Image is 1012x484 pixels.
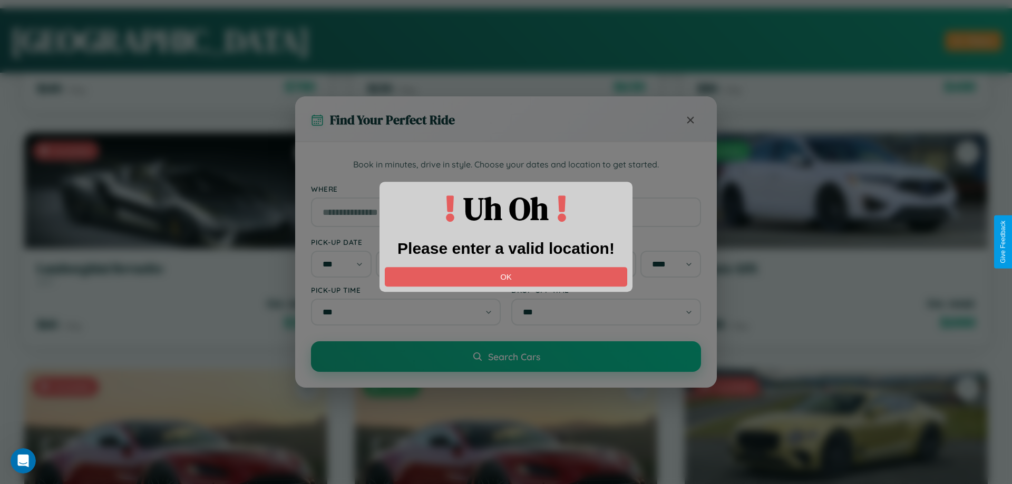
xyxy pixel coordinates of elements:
h3: Find Your Perfect Ride [330,111,455,129]
label: Where [311,184,701,193]
span: Search Cars [488,351,540,362]
label: Pick-up Date [311,238,501,246]
label: Drop-off Date [511,238,701,246]
label: Drop-off Time [511,285,701,294]
label: Pick-up Time [311,285,501,294]
p: Book in minutes, drive in style. Choose your dates and location to get started. [311,158,701,172]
